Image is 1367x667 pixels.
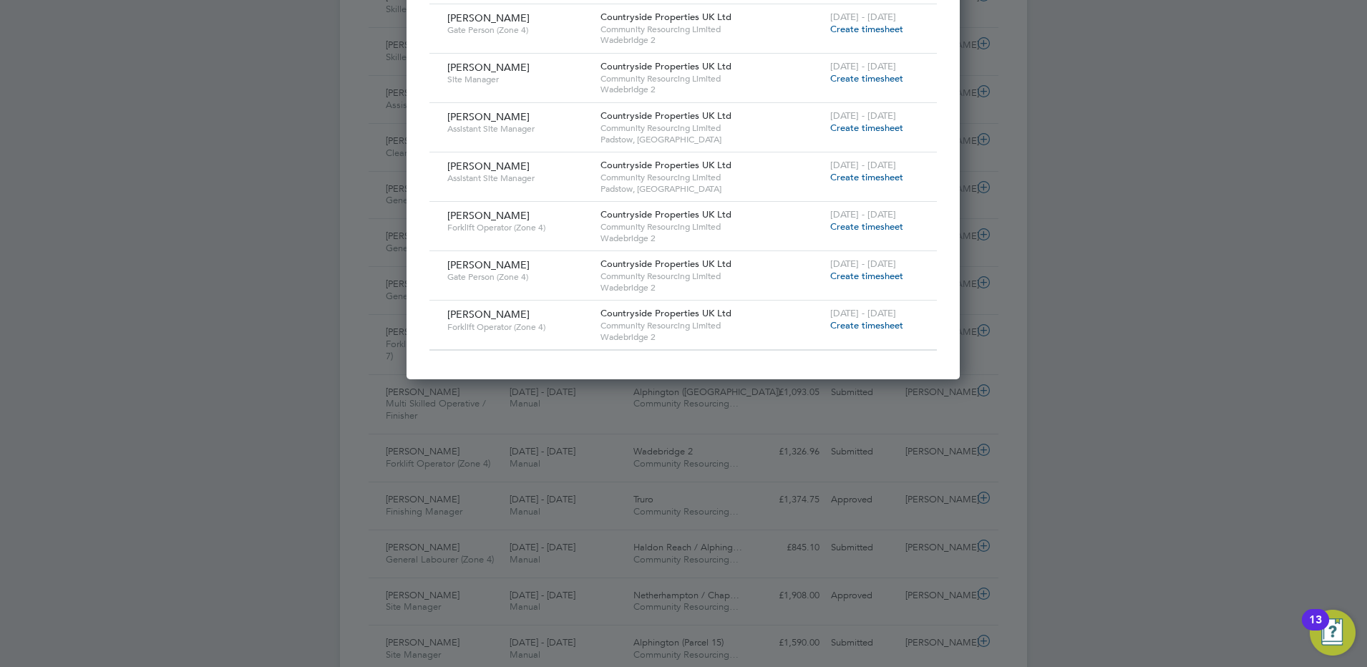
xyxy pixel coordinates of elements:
span: [DATE] - [DATE] [830,307,896,319]
span: [PERSON_NAME] [447,160,530,172]
span: [DATE] - [DATE] [830,109,896,122]
span: [DATE] - [DATE] [830,159,896,171]
span: Wadebridge 2 [600,282,823,293]
span: Community Resourcing Limited [600,271,823,282]
span: Community Resourcing Limited [600,172,823,183]
span: Padstow, [GEOGRAPHIC_DATA] [600,183,823,195]
div: 13 [1309,620,1322,638]
span: Wadebridge 2 [600,84,823,95]
span: Create timesheet [830,319,903,331]
span: Countryside Properties UK Ltd [600,307,731,319]
span: Gate Person (Zone 4) [447,24,590,36]
span: Wadebridge 2 [600,331,823,343]
span: Countryside Properties UK Ltd [600,208,731,220]
span: Create timesheet [830,270,903,282]
span: Wadebridge 2 [600,233,823,244]
span: Countryside Properties UK Ltd [600,159,731,171]
span: Create timesheet [830,171,903,183]
span: [PERSON_NAME] [447,308,530,321]
span: Countryside Properties UK Ltd [600,11,731,23]
span: [PERSON_NAME] [447,209,530,222]
span: Create timesheet [830,220,903,233]
span: Countryside Properties UK Ltd [600,258,731,270]
span: Gate Person (Zone 4) [447,271,590,283]
span: Wadebridge 2 [600,34,823,46]
span: [PERSON_NAME] [447,258,530,271]
span: Padstow, [GEOGRAPHIC_DATA] [600,134,823,145]
span: Community Resourcing Limited [600,24,823,35]
span: [PERSON_NAME] [447,11,530,24]
span: Countryside Properties UK Ltd [600,109,731,122]
span: [DATE] - [DATE] [830,11,896,23]
span: Assistant Site Manager [447,123,590,135]
span: [DATE] - [DATE] [830,208,896,220]
span: Community Resourcing Limited [600,73,823,84]
span: Community Resourcing Limited [600,122,823,134]
span: [PERSON_NAME] [447,110,530,123]
span: Create timesheet [830,122,903,134]
span: Create timesheet [830,23,903,35]
span: Countryside Properties UK Ltd [600,60,731,72]
span: Community Resourcing Limited [600,221,823,233]
span: [DATE] - [DATE] [830,258,896,270]
span: Site Manager [447,74,590,85]
span: [PERSON_NAME] [447,61,530,74]
span: Community Resourcing Limited [600,320,823,331]
span: Forklift Operator (Zone 4) [447,222,590,233]
span: Create timesheet [830,72,903,84]
span: [DATE] - [DATE] [830,60,896,72]
span: Forklift Operator (Zone 4) [447,321,590,333]
span: Assistant Site Manager [447,172,590,184]
button: Open Resource Center, 13 new notifications [1310,610,1356,656]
